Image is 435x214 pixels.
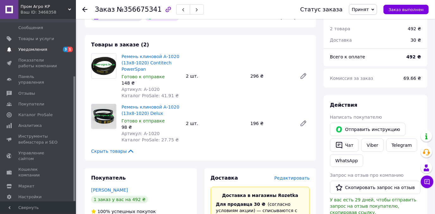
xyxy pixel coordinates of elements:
[121,74,165,79] span: Готово к отправке
[18,101,44,107] span: Покупатели
[330,76,373,81] span: Комиссия за заказ
[63,47,68,52] span: 3
[330,54,365,59] span: Всего к оплате
[300,6,343,13] div: Статус заказа
[82,6,87,13] div: Вернуться назад
[281,15,310,20] time: [DATE] 11:25
[91,104,116,129] img: Ремень клиновой А-1020 (13х8-1020) Delux
[248,72,295,80] div: 296 ₴
[297,117,310,130] a: Редактировать
[91,54,116,78] img: Ремень клиновой А-1020 (13х8-1020) Contitech PowerSpan
[121,54,179,72] a: Ремень клиновой А-1020 (13х8-1020) Contitech PowerSpan
[18,183,34,189] span: Маркет
[330,14,347,20] span: Итого
[18,112,53,118] span: Каталог ProSale
[330,139,359,152] button: Чат
[383,5,429,14] button: Заказ выполнен
[18,36,54,42] span: Товары и услуги
[421,175,433,188] button: Чат с покупателем
[91,175,126,181] span: Покупатель
[68,47,73,52] span: 1
[388,7,424,12] span: Заказ выполнен
[18,74,59,85] span: Панель управления
[386,139,417,152] a: Telegram
[408,26,421,32] div: 492 ₴
[211,175,238,181] span: Доставка
[18,57,59,69] span: Показатели работы компании
[222,193,298,198] span: Доставка в магазины Rozetka
[361,139,383,152] a: Viber
[97,209,110,214] span: 100%
[121,104,179,116] a: Ремень клиновой А-1020 (13х8-1020) Delux
[91,187,128,193] a: [PERSON_NAME]
[18,123,42,128] span: Аналитика
[18,25,43,31] span: Сообщения
[330,115,382,120] span: Написать покупателю
[18,47,47,52] span: Уведомления
[121,87,160,92] span: Артикул: А-1020
[330,102,357,108] span: Действия
[330,123,406,136] button: Отправить инструкцию
[407,33,425,47] div: 30 ₴
[91,148,134,154] span: Скрыть товары
[95,6,115,13] span: Заказ
[121,137,179,142] span: Каталог ProSale: 27.75 ₴
[18,150,59,162] span: Управление сайтом
[330,154,363,167] a: WhatsApp
[297,70,310,82] a: Редактировать
[121,118,165,123] span: Готово к отправке
[18,91,35,96] span: Отзывы
[274,175,310,181] span: Редактировать
[330,173,404,178] span: Запрос на отзыв про компанию
[183,119,248,128] div: 2 шт.
[407,54,421,59] b: 492 ₴
[117,6,162,13] span: №356675341
[404,76,421,81] span: 69.66 ₴
[216,202,266,207] span: Для продавца 30 ₴
[330,26,350,31] span: 2 товара
[330,181,420,194] button: Скопировать запрос на отзыв
[352,7,369,12] span: Принят
[183,72,248,80] div: 2 шт.
[18,167,59,178] span: Кошелек компании
[91,196,148,203] div: 1 заказ у вас на 492 ₴
[248,119,295,128] div: 196 ₴
[18,194,41,200] span: Настройки
[121,124,181,130] div: 98 ₴
[121,93,179,98] span: Каталог ProSale: 41.91 ₴
[18,134,59,145] span: Инструменты вебмастера и SEO
[121,80,181,86] div: 148 ₴
[91,42,149,48] span: Товары в заказе (2)
[21,4,68,9] span: Пром Агро КР
[330,38,352,43] span: Доставка
[121,131,160,136] span: Артикул: А-1020
[21,9,76,15] div: Ваш ID: 3468358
